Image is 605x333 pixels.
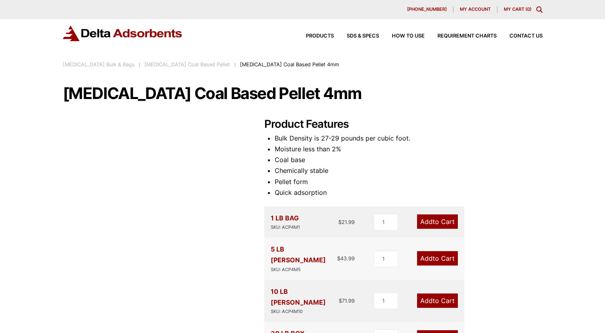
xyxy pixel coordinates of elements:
[293,34,334,39] a: Products
[527,6,530,12] span: 0
[271,266,337,274] div: SKU: ACP4M5
[271,213,300,231] div: 1 LB BAG
[337,255,340,262] span: $
[139,61,140,67] span: :
[437,34,497,39] span: Requirement Charts
[338,219,355,225] bdi: 21.99
[271,224,300,231] div: SKU: ACP4M1
[339,297,355,304] bdi: 71.99
[337,255,355,262] bdi: 43.99
[240,61,339,67] span: [MEDICAL_DATA] Coal Based Pellet 4mm
[234,61,236,67] span: :
[509,34,543,39] span: Contact Us
[275,133,543,144] li: Bulk Density is 27-29 pounds per cubic foot.
[339,297,342,304] span: $
[347,34,379,39] span: SDS & SPECS
[271,244,337,273] div: 5 LB [PERSON_NAME]
[417,214,458,229] a: Add to Cart
[306,34,334,39] span: Products
[379,34,425,39] a: How to Use
[453,6,497,13] a: My account
[392,34,425,39] span: How to Use
[63,85,543,102] h1: [MEDICAL_DATA] Coal Based Pellet 4mm
[275,155,543,165] li: Coal base
[271,308,339,315] div: SKU: ACP4M10
[425,34,497,39] a: Requirement Charts
[275,144,543,155] li: Moisture less than 2%
[401,6,453,13] a: [PHONE_NUMBER]
[504,6,531,12] a: My Cart (0)
[264,118,543,131] h2: Product Features
[63,26,183,41] img: Delta Adsorbents
[407,7,447,12] span: [PHONE_NUMBER]
[417,293,458,308] a: Add to Cart
[338,219,341,225] span: $
[63,61,135,67] a: [MEDICAL_DATA] Bulk & Bags
[144,61,230,67] a: [MEDICAL_DATA] Coal Based Pellet
[271,286,339,315] div: 10 LB [PERSON_NAME]
[497,34,543,39] a: Contact Us
[275,176,543,187] li: Pellet form
[460,7,491,12] span: My account
[275,165,543,176] li: Chemically stable
[275,187,543,198] li: Quick adsorption
[536,6,543,13] div: Toggle Modal Content
[334,34,379,39] a: SDS & SPECS
[417,251,458,266] a: Add to Cart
